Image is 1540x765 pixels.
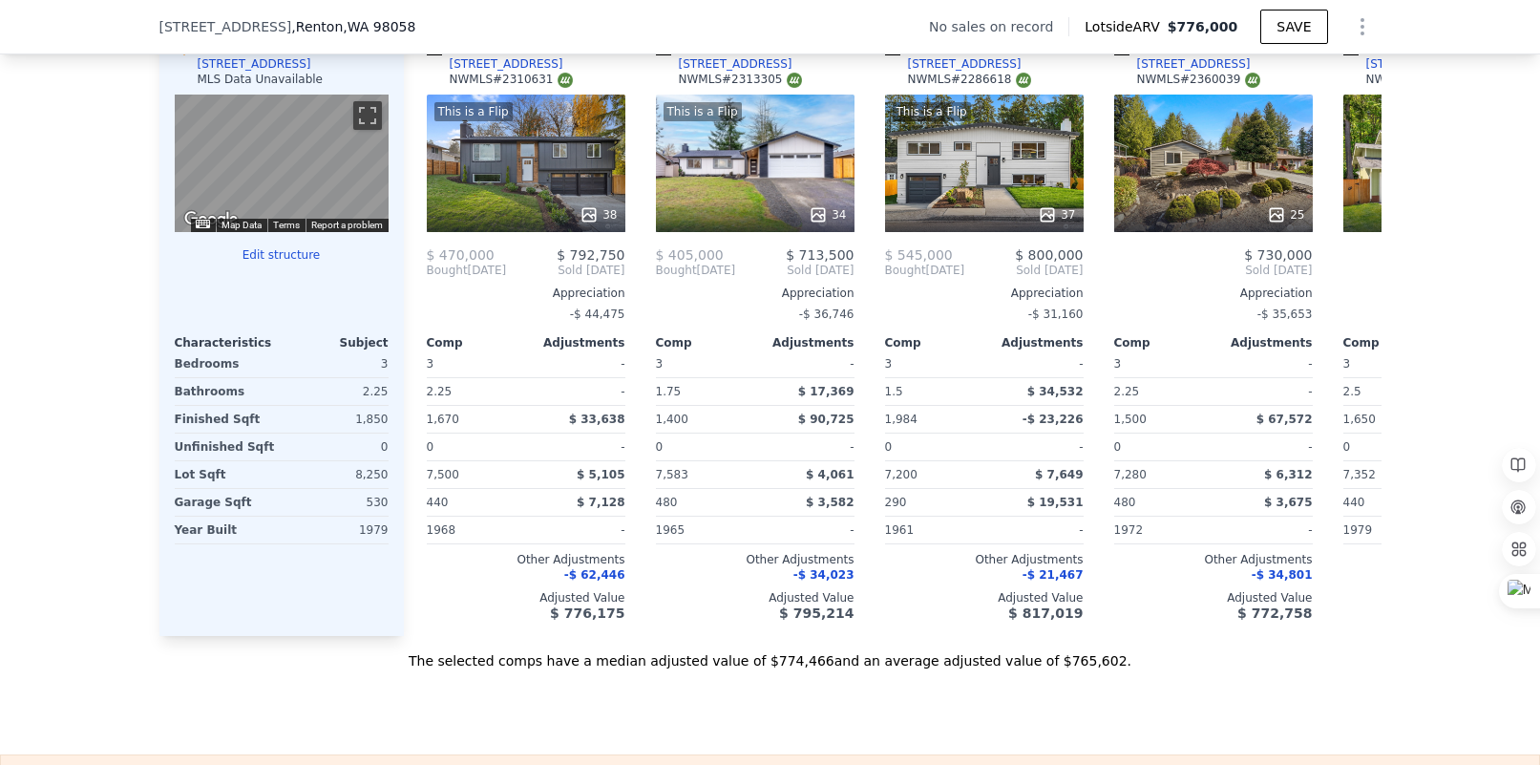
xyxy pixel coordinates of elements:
button: SAVE [1260,10,1327,44]
div: Year Built [175,517,278,543]
div: NWMLS # 2310631 [450,72,573,88]
div: - [988,517,1084,543]
span: $ 6,312 [1264,468,1312,481]
span: 7,500 [427,468,459,481]
div: Bathrooms [175,378,278,405]
img: NWMLS Logo [1245,73,1260,88]
div: Other Adjustments [427,552,625,567]
span: 440 [427,496,449,509]
img: NWMLS Logo [787,73,802,88]
div: Comp [885,335,984,351]
div: - [530,434,625,460]
div: [DATE] [427,263,507,278]
div: [STREET_ADDRESS] [1366,56,1480,72]
span: 1,400 [656,413,688,426]
div: 25 [1267,205,1304,224]
div: This is a Flip [664,102,742,121]
div: Unfinished Sqft [175,434,278,460]
div: 1968 [427,517,522,543]
span: [STREET_ADDRESS] [159,17,292,36]
a: [STREET_ADDRESS] [1343,56,1480,72]
a: [STREET_ADDRESS] [1114,56,1251,72]
span: $ 470,000 [427,247,495,263]
div: - [1217,434,1313,460]
div: Appreciation [1114,286,1313,301]
div: 1979 [285,517,389,543]
div: NWMLS # 2360039 [1137,72,1260,88]
div: 2.5 [1343,378,1439,405]
div: [STREET_ADDRESS] [450,56,563,72]
div: - [530,351,625,377]
div: Adjusted Value [1114,590,1313,606]
span: -$ 35,653 [1257,308,1313,321]
span: -$ 21,467 [1023,568,1084,582]
span: 290 [885,496,907,509]
span: 1,500 [1114,413,1147,426]
img: Google [179,207,243,232]
div: Main Display [175,95,389,232]
span: 7,280 [1114,468,1147,481]
span: 480 [1114,496,1136,509]
a: [STREET_ADDRESS] [656,56,792,72]
div: 8,250 [285,461,389,488]
span: Sold [DATE] [1114,263,1313,278]
div: Other Adjustments [885,552,1084,567]
div: The selected comps have a median adjusted value of $774,466 and an average adjusted value of $765... [159,636,1382,670]
div: 530 [285,489,389,516]
span: 1,650 [1343,413,1376,426]
span: $ 405,000 [656,247,724,263]
span: 0 [1343,440,1351,454]
div: Appreciation [656,286,854,301]
div: [STREET_ADDRESS] [679,56,792,72]
div: - [759,351,854,377]
div: Appreciation [885,286,1084,301]
span: Sold [DATE] [735,263,854,278]
span: -$ 34,023 [793,568,854,582]
span: 3 [656,357,664,371]
span: $ 795,214 [779,606,854,621]
span: -$ 36,746 [799,308,854,321]
button: Toggle fullscreen view [353,101,382,130]
div: 2.25 [285,378,389,405]
a: [STREET_ADDRESS] [427,56,563,72]
button: Map Data [222,219,262,232]
span: Bought [656,263,697,278]
span: $ 792,750 [557,247,624,263]
div: Adjustments [1213,335,1313,351]
button: Edit structure [175,247,389,263]
span: 7,352 [1343,468,1376,481]
span: 0 [885,440,893,454]
span: Bought [885,263,926,278]
span: 480 [656,496,678,509]
div: [DATE] [656,263,736,278]
span: 1,984 [885,413,918,426]
span: $ 545,000 [885,247,953,263]
div: 1979 [1343,517,1439,543]
span: $ 776,175 [550,606,624,621]
div: Subject [282,335,389,351]
div: Other Adjustments [1114,552,1313,567]
span: -$ 31,160 [1028,308,1084,321]
div: 3 [285,351,389,377]
div: 0 [285,434,389,460]
div: Comp [656,335,755,351]
div: 1.5 [885,378,981,405]
span: , WA 98058 [343,19,415,34]
span: -$ 23,226 [1023,413,1084,426]
span: $776,000 [1168,19,1238,34]
div: 1,850 [285,406,389,433]
div: Comp [1114,335,1213,351]
div: Adjustments [526,335,625,351]
a: Open this area in Google Maps (opens a new window) [179,207,243,232]
span: $ 33,638 [569,413,625,426]
div: - [1217,378,1313,405]
span: $ 34,532 [1027,385,1084,398]
span: $ 5,105 [577,468,624,481]
span: 7,200 [885,468,918,481]
span: $ 67,572 [1256,413,1313,426]
div: 2.25 [1114,378,1210,405]
span: 3 [885,357,893,371]
span: $ 713,500 [786,247,854,263]
span: Lotside ARV [1085,17,1167,36]
button: Show Options [1343,8,1382,46]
